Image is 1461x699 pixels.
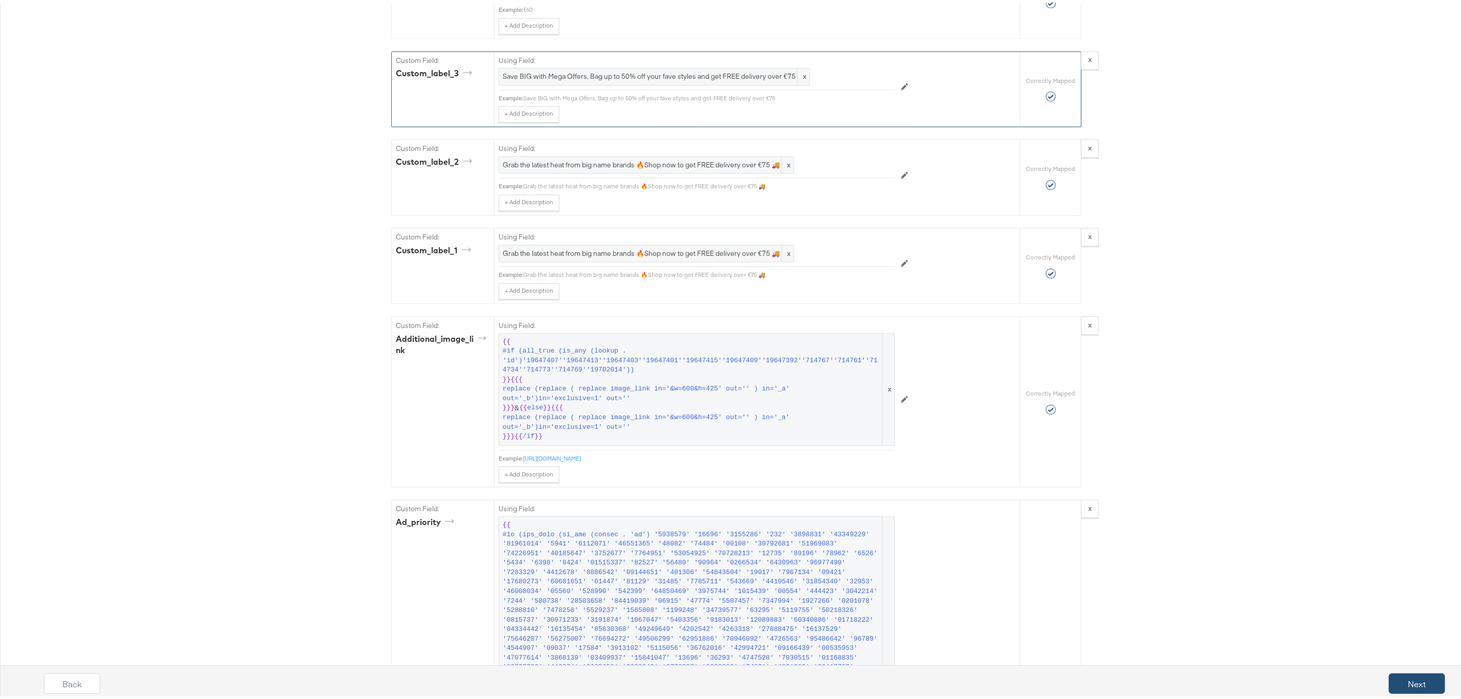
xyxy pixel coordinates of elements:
[1026,162,1075,170] label: Correctly Mapped
[1081,497,1099,515] button: x
[523,268,895,276] div: Grab the latest heat from big name brands 🔥Shop now to get FREE delivery over €75 🚚
[396,65,476,77] div: custom_label_3
[1088,501,1092,510] strong: x
[519,401,527,410] span: {{
[503,158,790,167] span: Grab the latest heat from big name brands 🔥Shop now to get FREE delivery over €75 🚚
[44,671,100,691] button: Back
[396,141,490,151] label: Custom Field:
[499,452,523,460] div: Example:
[499,3,523,11] div: Example:
[499,180,523,188] div: Example:
[499,92,523,100] div: Example:
[499,103,559,120] button: + Add Description
[551,401,563,410] span: {{{
[511,373,523,382] span: {{{
[396,501,490,511] label: Custom Field:
[1026,251,1075,259] label: Correctly Mapped
[499,53,895,63] label: Using Field:
[543,401,551,410] span: }}
[503,382,881,401] span: replace (replace ( replace image_link in='&w=600&h=425' out='' ) in='_a' out='_b')in='exclusive=1...
[503,335,511,344] span: {{
[503,335,891,439] span: &
[396,331,490,354] div: additional_image_link
[1026,74,1075,82] label: Correctly Mapped
[396,242,475,254] div: custom_label_1
[499,501,895,511] label: Using Field:
[499,192,559,208] button: + Add Description
[523,92,895,100] div: Save BIG with Mega Offers, Bag up to 50% off your fave styles and get FREE delivery over €75
[523,452,581,460] a: [URL][DOMAIN_NAME]
[503,344,881,373] span: #if (all_true (is_any (lookup . 'id')'19647407''19647413''19647403''19647401''19647415''19647409'...
[1088,52,1092,61] strong: x
[1088,318,1092,327] strong: x
[499,230,895,239] label: Using Field:
[523,429,534,439] span: /if
[1081,314,1099,332] button: x
[396,53,490,63] label: Custom Field:
[1081,225,1099,244] button: x
[503,69,806,79] span: Save BIG with Mega Offers, Bag up to 50% off your fave styles and get FREE delivery over €75
[499,141,895,151] label: Using Field:
[781,243,794,259] span: x
[1088,141,1092,150] strong: x
[503,410,881,429] span: replace (replace ( replace image_link in='&w=600&h=425' out='' ) in='_a' out='_b')in='exclusive=1...
[396,154,476,165] div: custom_label_2
[797,65,810,82] span: x
[499,280,559,297] button: + Add Description
[499,268,523,276] div: Example:
[499,318,895,328] label: Using Field:
[1088,229,1092,238] strong: x
[503,373,511,382] span: }}
[1081,137,1099,155] button: x
[503,429,514,439] span: }}}
[527,401,543,410] span: else
[396,230,490,239] label: Custom Field:
[534,429,543,439] span: }}
[1081,49,1099,67] button: x
[523,180,895,188] div: Grab the latest heat from big name brands 🔥Shop now to get FREE delivery over €75 🚚
[503,518,511,528] span: {{
[1026,387,1075,395] label: Correctly Mapped
[514,429,523,439] span: {{
[499,15,559,32] button: + Add Description
[1389,671,1445,691] button: Next
[781,154,794,171] span: x
[503,246,790,256] span: Grab the latest heat from big name brands 🔥Shop now to get FREE delivery over €75 🚚
[503,401,514,410] span: }}}
[396,318,490,328] label: Custom Field:
[523,3,895,11] div: €60
[499,464,559,480] button: + Add Description
[882,331,894,443] span: x
[396,514,458,526] div: ad_priority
